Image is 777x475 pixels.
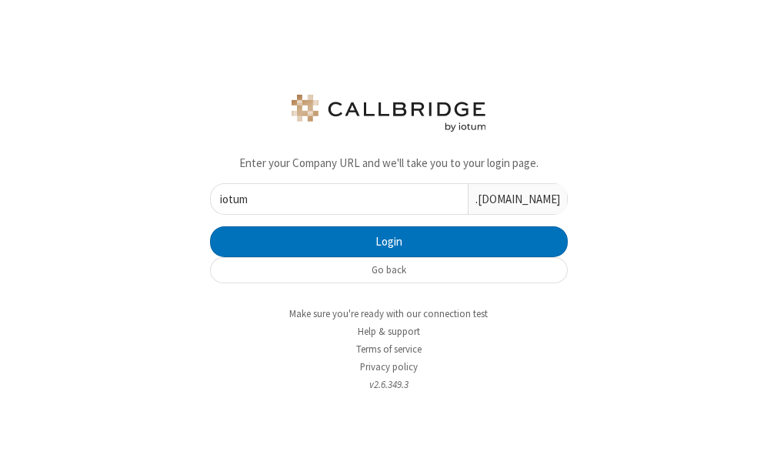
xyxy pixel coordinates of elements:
a: Make sure you're ready with our connection test [289,307,488,320]
a: Privacy policy [360,360,418,373]
input: eg. my-company-name [211,184,468,214]
a: Terms of service [356,343,422,356]
button: Go back [210,257,568,283]
a: Help & support [358,325,420,338]
p: Enter your Company URL and we'll take you to your login page. [210,155,568,172]
li: v2.6.349.3 [198,377,579,392]
div: .[DOMAIN_NAME] [468,184,567,214]
button: Login [210,226,568,257]
img: logo.png [288,95,489,132]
